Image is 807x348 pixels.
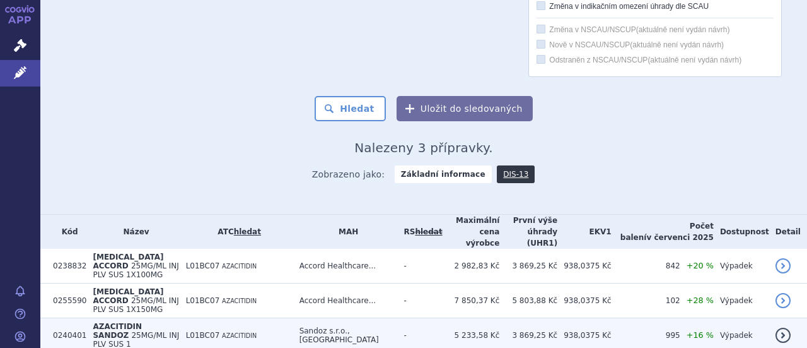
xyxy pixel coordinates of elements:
[557,215,612,249] th: EKV1
[612,249,680,284] td: 842
[293,215,398,249] th: MAH
[415,227,442,236] del: hledat
[180,215,293,249] th: ATC
[537,25,774,35] label: Změna v NSCAU/NSCUP
[687,296,714,305] span: +28 %
[775,293,791,308] a: detail
[222,297,257,304] span: AZACITIDIN
[93,287,163,305] span: [MEDICAL_DATA] ACCORD
[499,215,557,249] th: První výše úhrady (UHR1)
[630,40,724,49] span: (aktuálně není vydán návrh)
[557,284,612,318] td: 938,0375 Kč
[537,55,774,65] label: Odstraněn z NSCAU/NSCUP
[612,215,714,249] th: Počet balení
[398,249,443,284] td: -
[443,284,500,318] td: 7 850,37 Kč
[612,284,680,318] td: 102
[557,249,612,284] td: 938,0375 Kč
[86,215,179,249] th: Název
[687,261,714,270] span: +20 %
[397,96,533,121] button: Uložit do sledovaných
[499,249,557,284] td: 3 869,25 Kč
[443,215,500,249] th: Maximální cena výrobce
[93,261,178,279] span: 25MG/ML INJ PLV SUS 1X100MG
[222,263,257,270] span: AZACITIDIN
[293,249,398,284] td: Accord Healthcare...
[636,25,730,34] span: (aktuálně není vydán návrh)
[186,296,220,305] span: L01BC07
[714,284,769,318] td: Výpadek
[415,227,442,236] a: vyhledávání neobsahuje žádnou platnou referenční skupinu
[47,284,86,318] td: 0255590
[93,322,142,340] span: AZACITIDIN SANDOZ
[398,284,443,318] td: -
[222,332,257,339] span: AZACITIDIN
[647,56,741,64] span: (aktuálně není vydán návrh)
[93,296,178,314] span: 25MG/ML INJ PLV SUS 1X150MG
[312,165,385,183] span: Zobrazeno jako:
[186,331,220,340] span: L01BC07
[646,233,713,242] span: v červenci 2025
[775,328,791,343] a: detail
[687,330,714,340] span: +16 %
[293,284,398,318] td: Accord Healthcare...
[354,140,493,155] span: Nalezeny 3 přípravky.
[769,215,807,249] th: Detail
[186,261,220,270] span: L01BC07
[537,1,774,11] label: Změna v indikačním omezení úhrady dle SCAU
[47,215,86,249] th: Kód
[537,40,774,50] label: Nově v NSCAU/NSCUP
[47,249,86,284] td: 0238832
[93,253,163,270] span: [MEDICAL_DATA] ACCORD
[497,165,535,183] a: DIS-13
[315,96,386,121] button: Hledat
[395,165,492,183] strong: Základní informace
[714,215,769,249] th: Dostupnost
[775,258,791,273] a: detail
[499,284,557,318] td: 5 803,88 Kč
[714,249,769,284] td: Výpadek
[234,227,261,236] a: hledat
[443,249,500,284] td: 2 982,83 Kč
[398,215,443,249] th: RS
